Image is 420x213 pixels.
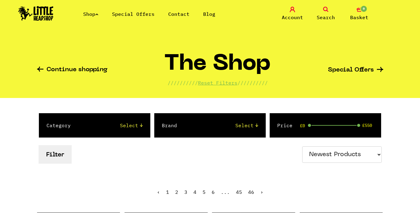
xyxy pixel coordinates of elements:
button: Filter [39,145,72,164]
span: Account [282,14,303,21]
p: ////////// ////////// [168,79,268,86]
label: Category [46,122,71,129]
label: Brand [162,122,177,129]
label: Price [277,122,292,129]
a: 46 [248,189,254,195]
a: Search [311,7,341,21]
a: Reset Filters [198,80,237,86]
a: Continue shopping [37,67,108,74]
a: 2 [175,189,178,195]
a: 5 [203,189,206,195]
span: 0 [360,5,367,12]
span: ‹ [157,189,160,195]
span: Search [317,14,335,21]
a: 4 [193,189,196,195]
a: Contact [168,11,190,17]
span: £0 [300,123,305,128]
span: 1 [166,189,169,195]
span: £550 [362,123,372,128]
li: « Previous [157,190,160,194]
a: Shop [83,11,98,17]
a: Special Offers [112,11,155,17]
span: Basket [350,14,368,21]
a: Blog [203,11,215,17]
a: Special Offers [328,67,383,73]
a: 6 [212,189,215,195]
h1: The Shop [164,54,271,79]
a: 3 [184,189,187,195]
a: Next » [260,189,263,195]
a: 0 Basket [344,7,374,21]
a: 45 [236,189,242,195]
span: ... [221,189,230,195]
img: Little Head Shop Logo [18,6,53,21]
